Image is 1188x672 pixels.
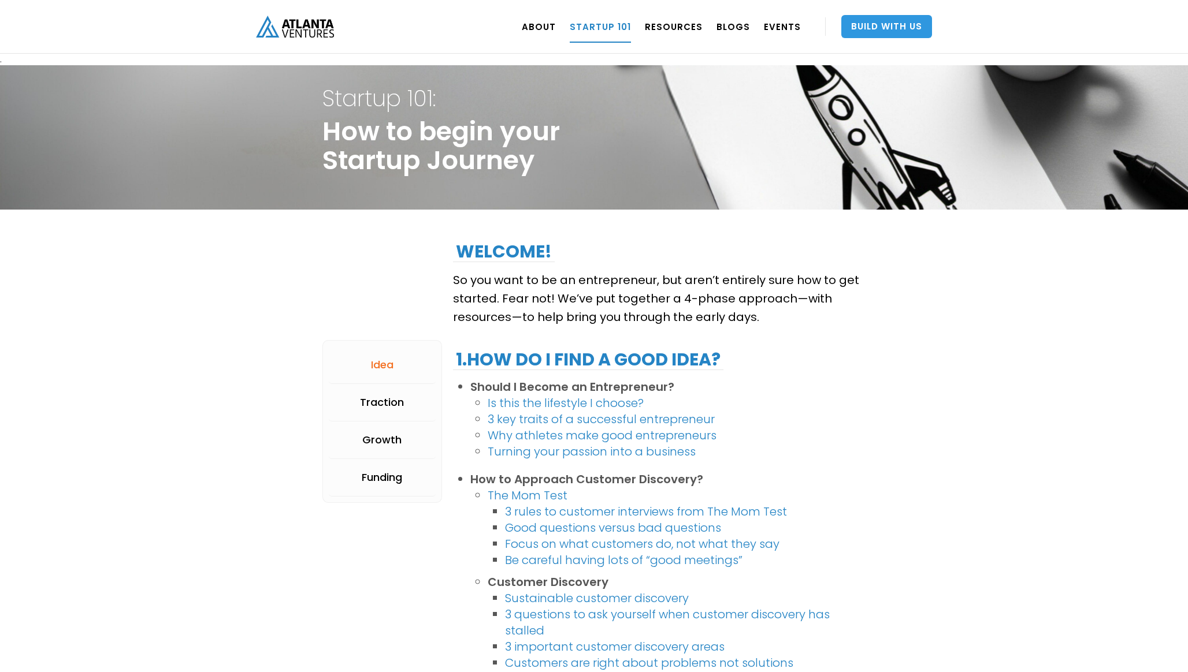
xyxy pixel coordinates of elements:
[505,520,721,536] a: Good questions versus bad questions
[570,10,631,43] a: Startup 101
[841,15,932,38] a: Build With Us
[470,379,674,395] strong: Should I Become an Entrepreneur?
[645,10,703,43] a: RESOURCES
[362,472,402,483] div: Funding
[505,639,725,655] a: 3 important customer discovery areas
[467,347,721,372] strong: How do I find a good idea?
[522,10,556,43] a: ABOUT
[505,606,830,639] a: 3 questions to ask yourself when customer discovery has stalled
[362,434,402,446] div: Growth
[488,443,696,460] a: Turning your passion into a business
[505,503,787,520] a: 3 rules to customer interviews from The Mom Test
[764,10,801,43] a: EVENTS
[371,359,393,371] div: Idea
[488,427,716,443] a: Why athletes make good entrepreneurs
[470,471,703,487] strong: How to Approach Customer Discovery?
[505,655,793,671] a: Customers are right about problems not solutions
[453,241,555,262] h2: Welcome!
[453,349,723,370] h2: 1.
[505,590,689,606] a: Sustainable customer discovery
[322,80,560,196] h1: How to begin your Startup Journey
[329,459,436,496] a: Funding
[488,574,608,590] strong: Customer Discovery
[329,384,436,421] a: Traction
[505,552,742,568] a: Be careful having lots of “good meetings”
[322,83,436,114] strong: Startup 101:
[505,536,779,552] a: Focus on what customers do, not what they say‍
[329,346,436,384] a: Idea
[716,10,750,43] a: BLOGS
[453,271,866,326] p: So you want to be an entrepreneur, but aren’t entirely sure how to get started. Fear not! We’ve p...
[488,487,567,503] a: The Mom Test
[360,397,404,408] div: Traction
[488,411,715,427] a: 3 key traits of a successful entrepreneur
[488,395,644,411] a: Is this the lifestyle I choose?
[329,421,436,459] a: Growth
